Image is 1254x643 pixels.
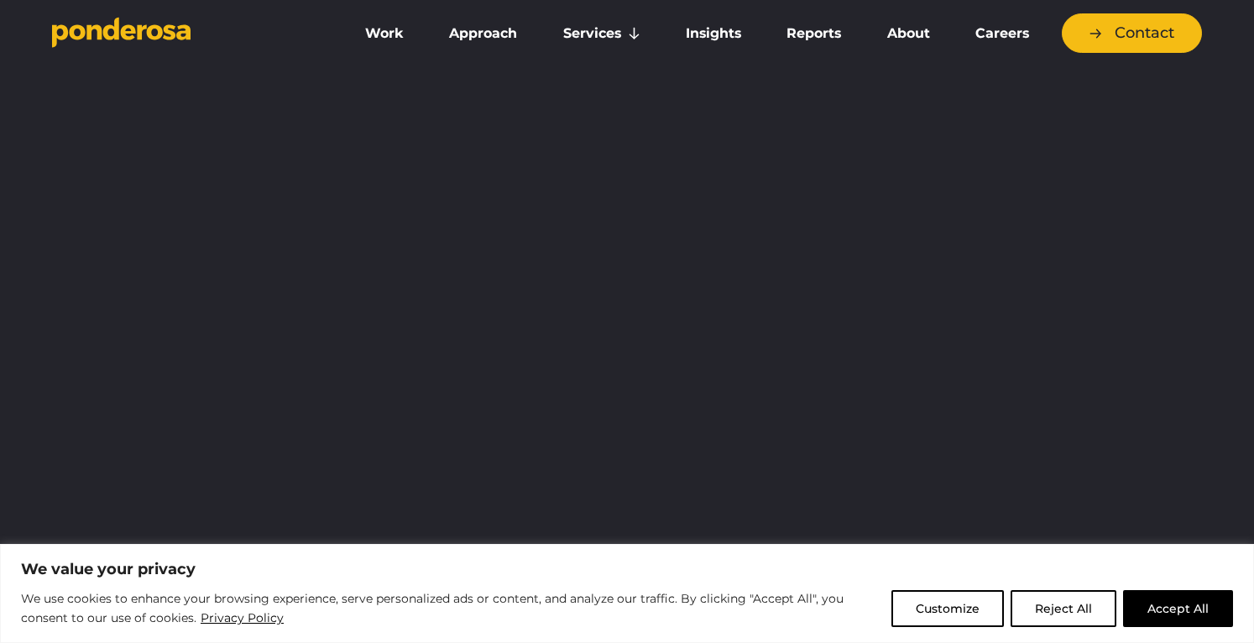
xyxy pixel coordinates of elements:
[1011,590,1116,627] button: Reject All
[200,608,285,628] a: Privacy Policy
[867,16,948,51] a: About
[346,16,423,51] a: Work
[1062,13,1202,53] a: Contact
[767,16,860,51] a: Reports
[21,589,879,629] p: We use cookies to enhance your browsing experience, serve personalized ads or content, and analyz...
[956,16,1048,51] a: Careers
[1123,590,1233,627] button: Accept All
[21,559,1233,579] p: We value your privacy
[544,16,660,51] a: Services
[666,16,760,51] a: Insights
[52,17,321,50] a: Go to homepage
[430,16,536,51] a: Approach
[891,590,1004,627] button: Customize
